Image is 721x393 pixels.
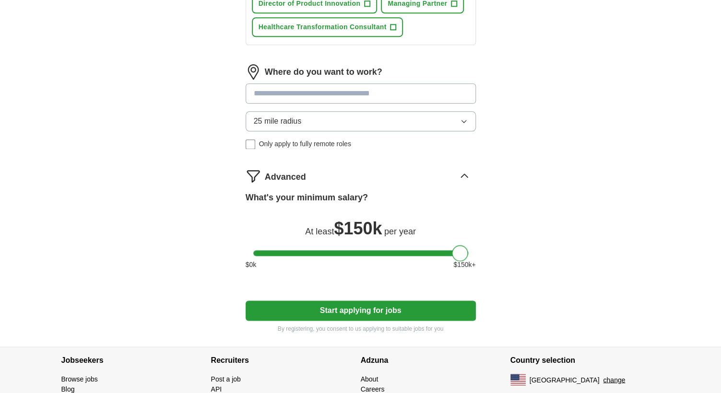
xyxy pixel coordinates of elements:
span: 25 mile radius [254,116,302,127]
button: 25 mile radius [246,111,476,131]
button: Start applying for jobs [246,301,476,321]
img: location.png [246,64,261,80]
img: US flag [510,374,526,385]
label: What's your minimum salary? [246,191,368,204]
img: filter [246,168,261,184]
span: Advanced [265,171,306,184]
span: $ 150 k+ [453,260,475,270]
a: Post a job [211,375,241,382]
p: By registering, you consent to us applying to suitable jobs for you [246,324,476,333]
span: At least [305,227,334,236]
h4: Country selection [510,347,660,374]
span: Healthcare Transformation Consultant [259,22,387,32]
a: Careers [361,385,385,393]
label: Where do you want to work? [265,66,382,79]
span: $ 0 k [246,260,257,270]
a: About [361,375,378,382]
a: API [211,385,222,393]
span: Only apply to fully remote roles [259,139,351,149]
a: Browse jobs [61,375,98,382]
input: Only apply to fully remote roles [246,139,255,149]
span: per year [384,227,416,236]
span: [GEOGRAPHIC_DATA] [530,375,600,385]
span: $ 150k [334,219,382,238]
a: Blog [61,385,75,393]
button: change [603,375,625,385]
button: Healthcare Transformation Consultant [252,17,403,37]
